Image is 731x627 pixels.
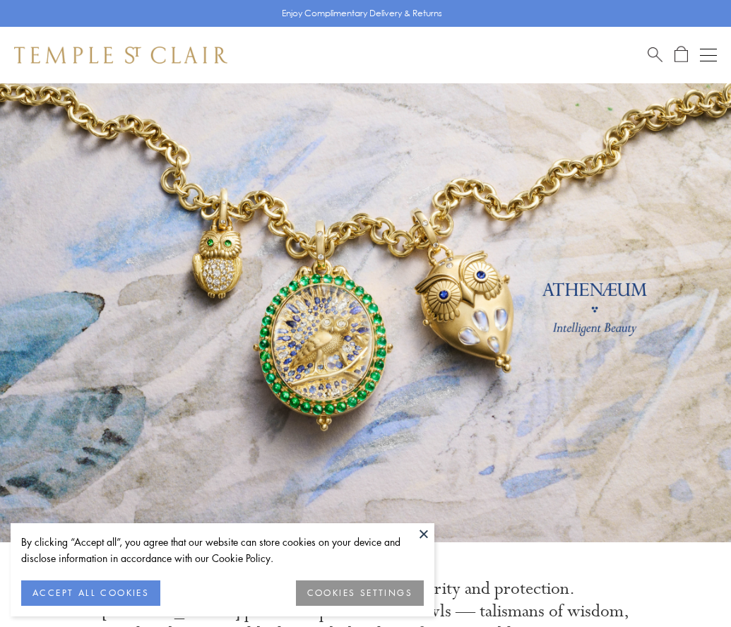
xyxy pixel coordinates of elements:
[282,6,442,20] p: Enjoy Complimentary Delivery & Returns
[14,47,227,64] img: Temple St. Clair
[21,534,424,566] div: By clicking “Accept all”, you agree that our website can store cookies on your device and disclos...
[674,46,688,64] a: Open Shopping Bag
[21,580,160,606] button: ACCEPT ALL COOKIES
[296,580,424,606] button: COOKIES SETTINGS
[700,47,717,64] button: Open navigation
[648,46,662,64] a: Search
